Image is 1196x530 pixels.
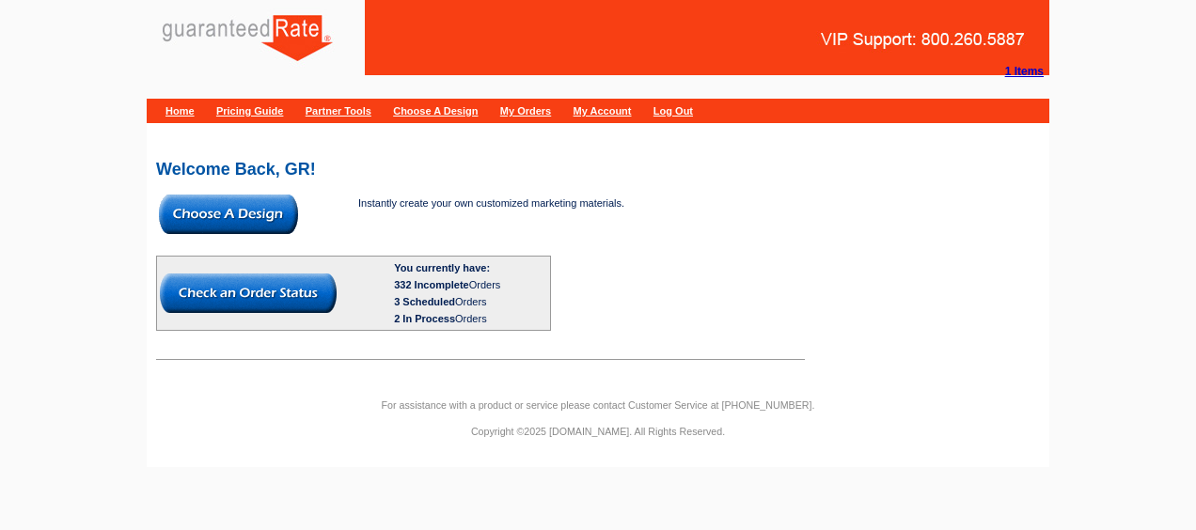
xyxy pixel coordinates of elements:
[394,262,490,273] b: You currently have:
[500,105,551,117] a: My Orders
[165,105,195,117] a: Home
[393,105,478,117] a: Choose A Design
[358,197,624,209] span: Instantly create your own customized marketing materials.
[156,161,1040,178] h2: Welcome Back, GR!
[159,195,298,234] img: button-choose-design.gif
[306,105,371,117] a: Partner Tools
[1005,65,1044,78] strong: 1 Items
[216,105,284,117] a: Pricing Guide
[394,296,455,307] span: 3 Scheduled
[147,423,1049,440] p: Copyright ©2025 [DOMAIN_NAME]. All Rights Reserved.
[394,279,468,290] span: 332 Incomplete
[574,105,632,117] a: My Account
[147,397,1049,413] p: For assistance with a product or service please contact Customer Service at [PHONE_NUMBER].
[653,105,693,117] a: Log Out
[394,313,455,324] span: 2 In Process
[160,273,337,313] img: button-check-order-status.gif
[394,276,547,327] div: Orders Orders Orders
